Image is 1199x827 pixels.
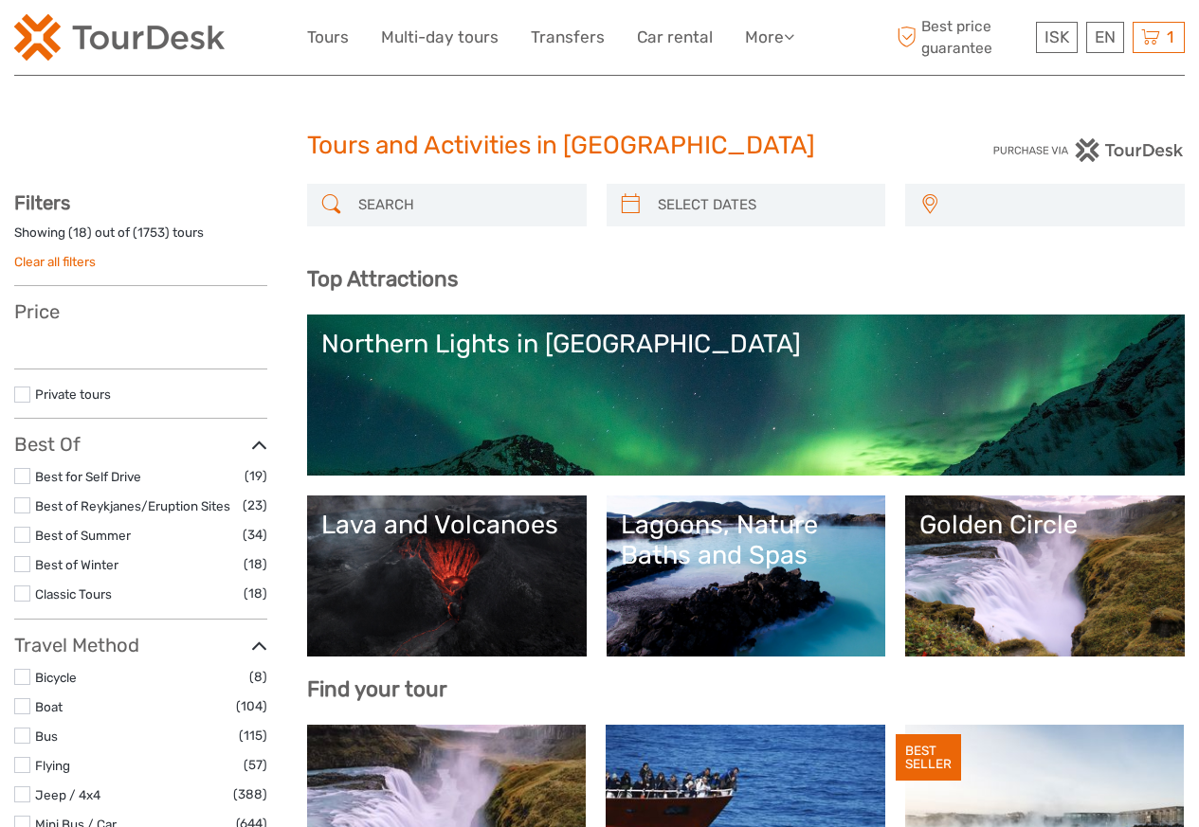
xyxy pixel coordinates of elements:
[321,329,1171,461] a: Northern Lights in [GEOGRAPHIC_DATA]
[243,494,267,516] span: (23)
[35,586,112,602] a: Classic Tours
[35,528,131,543] a: Best of Summer
[621,510,872,642] a: Lagoons, Nature Baths and Spas
[896,734,961,782] div: BEST SELLER
[35,498,230,513] a: Best of Reykjanes/Eruption Sites
[1086,22,1124,53] div: EN
[307,24,349,51] a: Tours
[35,787,100,802] a: Jeep / 4x4
[992,138,1185,162] img: PurchaseViaTourDesk.png
[531,24,605,51] a: Transfers
[381,24,499,51] a: Multi-day tours
[14,191,70,214] strong: Filters
[35,469,141,484] a: Best for Self Drive
[35,387,111,402] a: Private tours
[321,329,1171,359] div: Northern Lights in [GEOGRAPHIC_DATA]
[245,465,267,487] span: (19)
[244,583,267,604] span: (18)
[14,254,96,269] a: Clear all filters
[650,189,877,222] input: SELECT DATES
[233,783,267,805] span: (388)
[35,557,118,572] a: Best of Winter
[35,699,63,714] a: Boat
[892,16,1031,58] span: Best price guarantee
[919,510,1171,642] a: Golden Circle
[239,725,267,746] span: (115)
[249,666,267,688] span: (8)
[137,224,165,242] label: 1753
[307,676,447,702] b: Find your tour
[244,553,267,575] span: (18)
[307,131,893,161] h1: Tours and Activities in [GEOGRAPHIC_DATA]
[1045,27,1069,46] span: ISK
[14,433,267,456] h3: Best Of
[621,510,872,571] div: Lagoons, Nature Baths and Spas
[35,758,70,773] a: Flying
[321,510,572,642] a: Lava and Volcanoes
[637,24,713,51] a: Car rental
[73,224,87,242] label: 18
[243,524,267,546] span: (34)
[35,670,77,685] a: Bicycle
[14,224,267,253] div: Showing ( ) out of ( ) tours
[35,728,58,744] a: Bus
[14,300,267,323] h3: Price
[745,24,794,51] a: More
[1164,27,1176,46] span: 1
[14,634,267,656] h3: Travel Method
[14,14,225,61] img: 120-15d4194f-c635-41b9-a512-a3cb382bfb57_logo_small.png
[321,510,572,540] div: Lava and Volcanoes
[351,189,577,222] input: SEARCH
[244,754,267,776] span: (57)
[307,266,458,292] b: Top Attractions
[919,510,1171,540] div: Golden Circle
[236,695,267,717] span: (104)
